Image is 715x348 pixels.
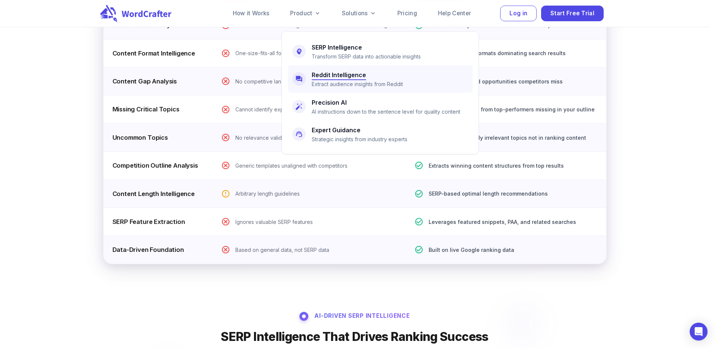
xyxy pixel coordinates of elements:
[288,65,473,93] a: Reddit IntelligenceExtract audience insights from Reddit
[429,219,597,225] p: Leverages featured snippets, PAA, and related searches
[509,9,527,19] span: Log in
[288,93,473,120] a: Precision AIAI instructions down to the sentence level for quality content
[281,6,330,21] a: Product
[235,78,396,85] p: No competitive landscape analysis
[312,53,421,61] p: Transform SERP data into actionable insights
[312,125,360,135] h6: Expert Guidance
[312,108,460,116] p: AI instructions down to the sentence level for quality content
[235,219,396,225] p: Ignores valuable SERP features
[429,50,597,56] p: Adapts to optimal formats dominating search results
[104,236,212,263] td: Data-Driven Foundation
[429,106,597,113] p: Flags critical topics from top-performers missing in your outline
[550,9,594,19] span: Start Free Trial
[312,135,407,143] p: Strategic insights from industry experts
[104,124,212,152] td: Uncommon Topics
[429,135,597,141] p: Identifies potentially irrelevant topics not in ranking content
[429,247,597,253] p: Built on live Google ranking data
[288,120,473,148] a: Expert GuidanceStrategic insights from industry experts
[429,190,597,197] p: SERP-based optimal length recommendations
[314,312,410,320] p: AI-Driven SERP Intelligence
[312,70,366,80] h6: Reddit Intelligence
[235,135,396,141] p: No relevance validation capabilities
[429,78,597,85] p: Identifies untapped opportunities competitors miss
[388,6,426,21] a: Pricing
[312,42,362,53] h6: SERP Intelligence
[104,95,212,123] td: Missing Critical Topics
[235,190,396,197] p: Arbitrary length guidelines
[312,80,403,88] p: Extract audience insights from Reddit
[235,162,396,169] p: Generic templates unaligned with competitors
[104,180,212,208] td: Content Length Intelligence
[104,152,212,180] td: Competition Outline Analysis
[224,6,279,21] a: How it Works
[221,330,488,344] h3: SERP Intelligence That Drives Ranking Success
[690,323,708,341] div: Open Intercom Messenger
[312,97,347,108] h6: Precision AI
[235,50,396,56] p: One-size-fits-all format approach
[235,106,396,113] p: Cannot identify expected content gaps
[104,39,212,67] td: Content Format Intelligence
[333,6,385,21] a: Solutions
[429,162,597,169] p: Extracts winning content structures from top results
[288,38,473,65] a: SERP IntelligenceTransform SERP data into actionable insights
[235,247,396,253] p: Based on general data, not SERP data
[104,67,212,95] td: Content Gap Analysis
[104,208,212,236] td: SERP Feature Extraction
[429,6,480,21] a: Help Center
